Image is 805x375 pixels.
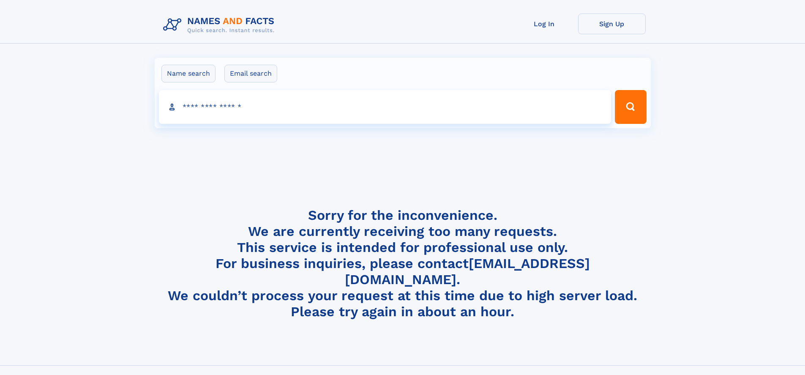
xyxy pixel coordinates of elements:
[345,255,590,287] a: [EMAIL_ADDRESS][DOMAIN_NAME]
[160,14,281,36] img: Logo Names and Facts
[159,90,611,124] input: search input
[615,90,646,124] button: Search Button
[161,65,216,82] label: Name search
[578,14,646,34] a: Sign Up
[224,65,277,82] label: Email search
[510,14,578,34] a: Log In
[160,207,646,320] h4: Sorry for the inconvenience. We are currently receiving too many requests. This service is intend...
